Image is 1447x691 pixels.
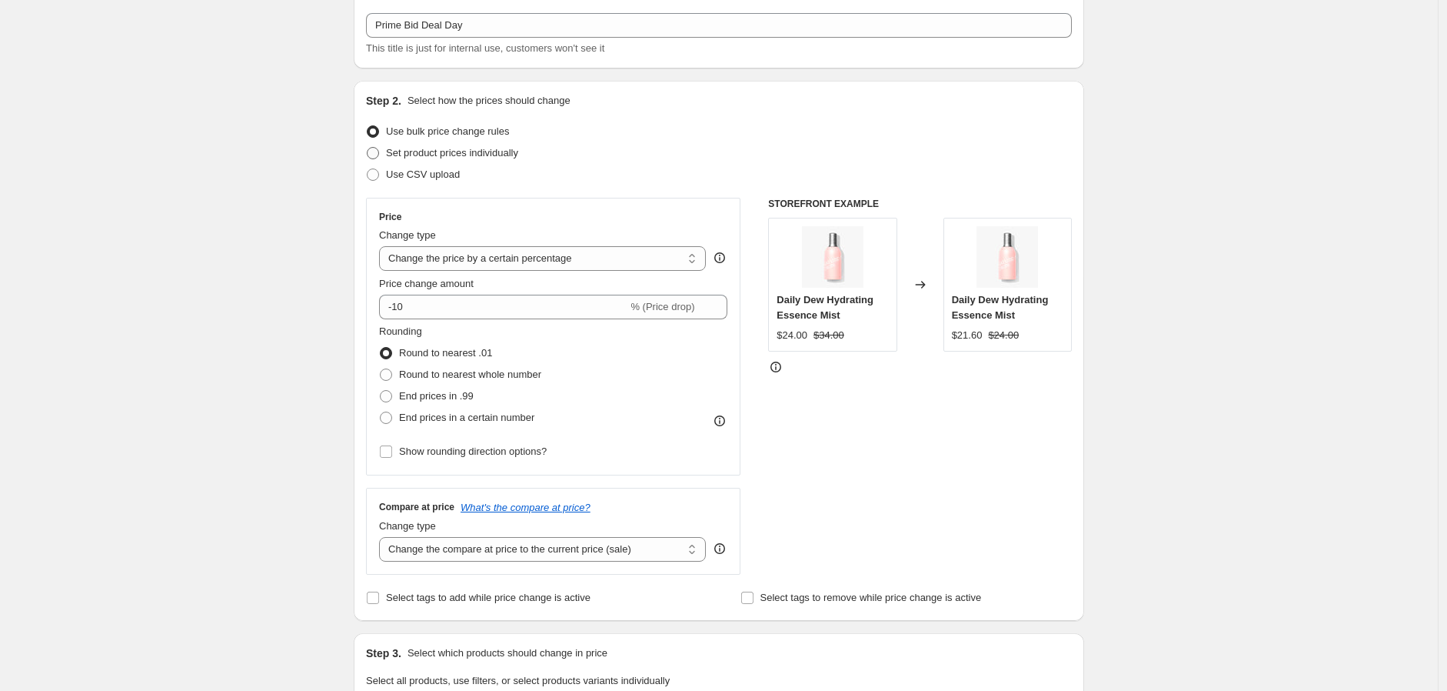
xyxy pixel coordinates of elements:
[813,328,844,343] strike: $34.00
[366,675,670,686] span: Select all products, use filters, or select products variants individually
[988,328,1019,343] strike: $24.00
[366,13,1072,38] input: 30% off holiday sale
[630,301,694,312] span: % (Price drop)
[952,294,1049,321] span: Daily Dew Hydrating Essence Mist
[386,592,590,603] span: Select tags to add while price change is active
[379,520,436,532] span: Change type
[461,502,590,513] button: What's the compare at price?
[399,369,541,380] span: Round to nearest whole number
[399,347,492,359] span: Round to nearest .01
[386,147,518,159] span: Set product prices individually
[768,198,1072,210] h6: STOREFRONT EXAMPLE
[366,42,604,54] span: This title is just for internal use, customers won't see it
[379,211,401,223] h3: Price
[379,278,474,289] span: Price change amount
[399,446,547,457] span: Show rounding direction options?
[399,390,474,402] span: End prices in .99
[386,125,509,137] span: Use bulk price change rules
[777,328,807,343] div: $24.00
[760,592,982,603] span: Select tags to remove while price change is active
[976,226,1038,288] img: dailydew_thumb_ee56c5a9-a320-469e-93f2-d6b70af93e03_80x.jpg
[379,501,454,513] h3: Compare at price
[379,325,422,337] span: Rounding
[379,229,436,241] span: Change type
[802,226,863,288] img: dailydew_thumb_ee56c5a9-a320-469e-93f2-d6b70af93e03_80x.jpg
[366,93,401,108] h2: Step 2.
[777,294,873,321] span: Daily Dew Hydrating Essence Mist
[407,646,607,661] p: Select which products should change in price
[712,250,727,265] div: help
[386,169,460,180] span: Use CSV upload
[952,328,983,343] div: $21.60
[366,646,401,661] h2: Step 3.
[712,541,727,556] div: help
[407,93,570,108] p: Select how the prices should change
[399,412,534,423] span: End prices in a certain number
[379,295,627,319] input: -15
